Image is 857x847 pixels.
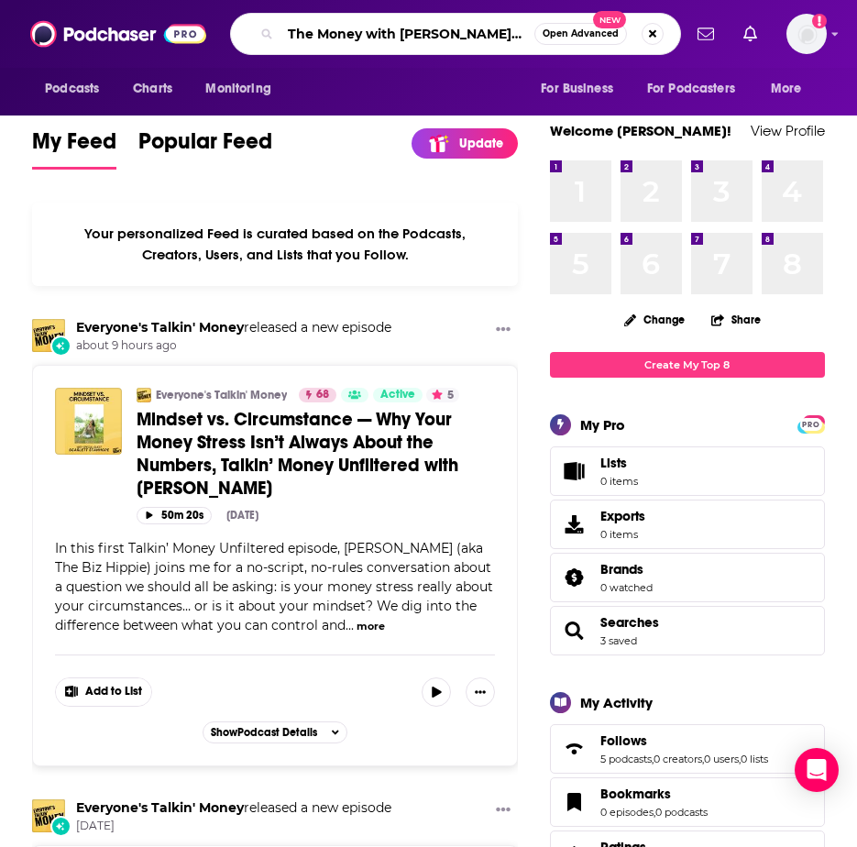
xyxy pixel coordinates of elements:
[412,128,518,159] a: Update
[133,76,172,102] span: Charts
[600,508,645,524] span: Exports
[489,319,518,342] button: Show More Button
[654,753,702,765] a: 0 creators
[489,799,518,822] button: Show More Button
[786,14,827,54] span: Logged in as rpearson
[32,71,123,106] button: open menu
[55,540,493,633] span: In this first Talkin’ Money Unfiltered episode, [PERSON_NAME] (aka The Biz Hippie) joins me for a...
[32,127,116,170] a: My Feed
[50,335,71,356] div: New Episode
[280,19,534,49] input: Search podcasts, credits, & more...
[786,14,827,54] img: User Profile
[32,203,518,286] div: Your personalized Feed is curated based on the Podcasts, Creators, Users, and Lists that you Follow.
[137,408,458,500] span: Mindset vs. Circumstance — Why Your Money Stress Isn’t Always About the Numbers, Talkin’ Money Un...
[736,18,764,49] a: Show notifications dropdown
[600,455,627,471] span: Lists
[580,694,653,711] div: My Activity
[600,786,671,802] span: Bookmarks
[800,416,822,430] a: PRO
[50,816,71,836] div: New Episode
[550,606,825,655] span: Searches
[655,806,708,819] a: 0 podcasts
[556,618,593,643] a: Searches
[593,11,626,28] span: New
[550,446,825,496] a: Lists
[30,16,206,51] img: Podchaser - Follow, Share and Rate Podcasts
[541,76,613,102] span: For Business
[459,136,503,151] p: Update
[704,753,739,765] a: 0 users
[357,619,385,634] button: more
[550,777,825,827] span: Bookmarks
[556,736,593,762] a: Follows
[380,386,415,404] span: Active
[556,511,593,537] span: Exports
[550,553,825,602] span: Brands
[635,71,762,106] button: open menu
[226,509,258,522] div: [DATE]
[710,302,762,337] button: Share
[600,561,643,577] span: Brands
[137,388,151,402] img: Everyone's Talkin' Money
[600,455,638,471] span: Lists
[543,29,619,38] span: Open Advanced
[739,753,741,765] span: ,
[758,71,825,106] button: open menu
[55,388,122,455] img: Mindset vs. Circumstance — Why Your Money Stress Isn’t Always About the Numbers, Talkin’ Money Un...
[76,338,391,354] span: about 9 hours ago
[741,753,768,765] a: 0 lists
[556,789,593,815] a: Bookmarks
[316,386,329,404] span: 68
[600,581,653,594] a: 0 watched
[600,732,768,749] a: Follows
[600,475,638,488] span: 0 items
[45,76,99,102] span: Podcasts
[600,732,647,749] span: Follows
[613,308,696,331] button: Change
[138,127,272,170] a: Popular Feed
[556,458,593,484] span: Lists
[550,352,825,377] a: Create My Top 8
[76,819,391,834] span: [DATE]
[534,23,627,45] button: Open AdvancedNew
[373,388,423,402] a: Active
[76,319,391,336] h3: released a new episode
[76,799,391,817] h3: released a new episode
[800,418,822,432] span: PRO
[156,388,287,402] a: Everyone's Talkin' Money
[600,753,652,765] a: 5 podcasts
[203,721,347,743] button: ShowPodcast Details
[85,685,142,698] span: Add to List
[550,724,825,774] span: Follows
[76,319,244,335] a: Everyone's Talkin' Money
[56,678,151,706] button: Show More Button
[702,753,704,765] span: ,
[652,753,654,765] span: ,
[771,76,802,102] span: More
[138,127,272,166] span: Popular Feed
[192,71,294,106] button: open menu
[600,634,637,647] a: 3 saved
[600,614,659,631] a: Searches
[346,617,354,633] span: ...
[600,806,654,819] a: 0 episodes
[32,319,65,352] img: Everyone's Talkin' Money
[121,71,183,106] a: Charts
[600,786,708,802] a: Bookmarks
[32,799,65,832] img: Everyone's Talkin' Money
[690,18,721,49] a: Show notifications dropdown
[211,726,317,739] span: Show Podcast Details
[550,500,825,549] a: Exports
[32,127,116,166] span: My Feed
[600,528,645,541] span: 0 items
[528,71,636,106] button: open menu
[137,408,495,500] a: Mindset vs. Circumstance — Why Your Money Stress Isn’t Always About the Numbers, Talkin’ Money Un...
[230,13,681,55] div: Search podcasts, credits, & more...
[205,76,270,102] span: Monitoring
